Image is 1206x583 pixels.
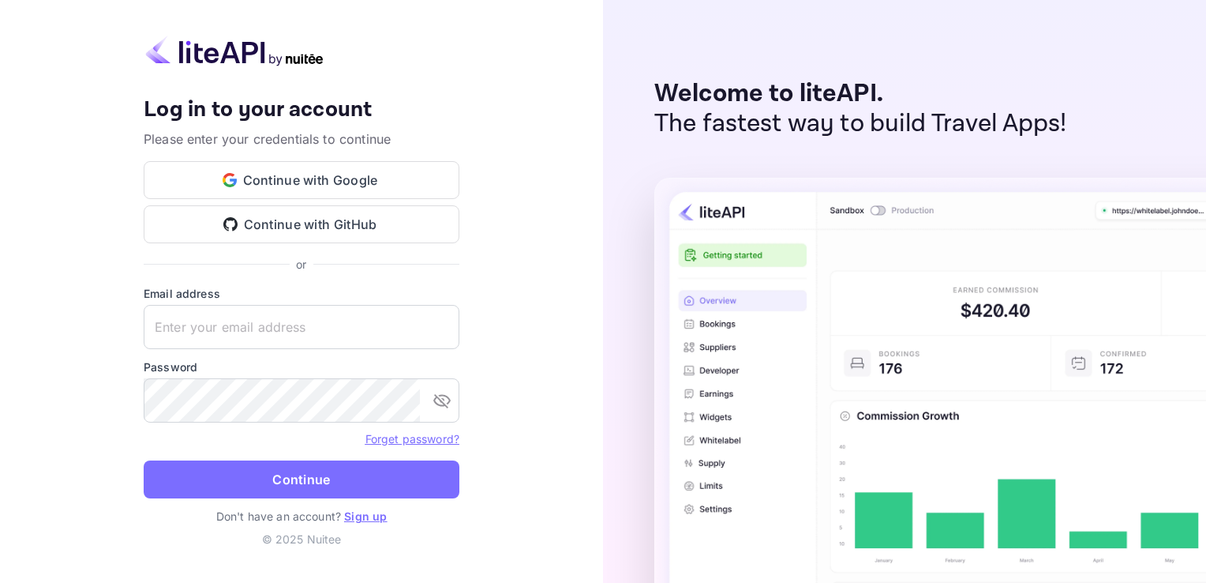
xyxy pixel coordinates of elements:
[144,96,459,124] h4: Log in to your account
[654,79,1067,109] p: Welcome to liteAPI.
[144,161,459,199] button: Continue with Google
[144,531,459,547] p: © 2025 Nuitee
[144,285,459,302] label: Email address
[365,432,459,446] a: Forget password?
[144,205,459,243] button: Continue with GitHub
[144,305,459,349] input: Enter your email address
[365,431,459,446] a: Forget password?
[144,130,459,149] p: Please enter your credentials to continue
[344,510,387,523] a: Sign up
[654,109,1067,139] p: The fastest way to build Travel Apps!
[144,508,459,525] p: Don't have an account?
[144,359,459,375] label: Password
[296,256,306,273] p: or
[144,461,459,498] button: Continue
[144,36,325,66] img: liteapi
[426,385,458,416] button: toggle password visibility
